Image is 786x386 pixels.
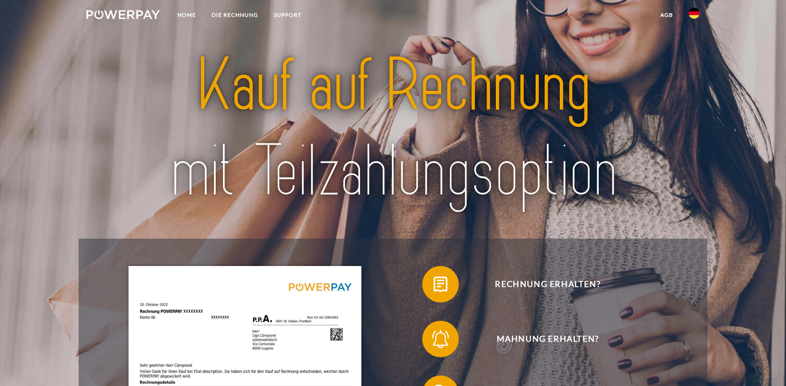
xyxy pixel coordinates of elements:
[429,328,452,350] img: qb_bell.svg
[436,266,660,303] span: Rechnung erhalten?
[422,321,660,357] button: Mahnung erhalten?
[86,10,160,19] img: logo-powerpay-white.svg
[204,7,266,23] a: DIE RECHNUNG
[117,39,669,219] img: title-powerpay_de.svg
[422,266,660,303] button: Rechnung erhalten?
[429,273,452,296] img: qb_bill.svg
[749,349,779,379] iframe: Schaltfläche zum Öffnen des Messaging-Fensters
[653,7,681,23] a: agb
[689,8,700,19] img: de
[170,7,204,23] a: Home
[436,321,660,357] span: Mahnung erhalten?
[266,7,309,23] a: SUPPORT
